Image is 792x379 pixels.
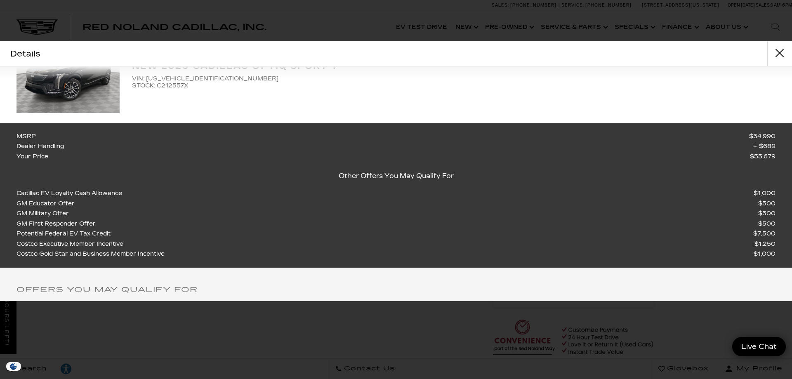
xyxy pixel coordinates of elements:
[16,188,126,199] span: Cadillac EV Loyalty Cash Allowance
[16,132,775,142] a: MSRP $54,990
[16,141,775,152] a: Dealer Handling $689
[4,362,23,371] section: Click to Open Cookie Consent Modal
[16,152,52,162] span: Your Price
[754,188,775,199] span: $1,000
[16,284,775,296] h5: Offers You May Qualify For
[16,188,775,199] a: Cadillac EV Loyalty Cash Allowance $1,000
[16,239,775,250] a: Costco Executive Member Incentive $1,250
[132,75,775,82] span: VIN: [US_VEHICLE_IDENTIFICATION_NUMBER]
[4,362,23,371] img: Opt-Out Icon
[16,249,169,259] span: Costco Gold Star and Business Member Incentive
[758,199,775,209] span: $500
[16,229,775,239] a: Potential Federal EV Tax Credit $7,500
[16,249,775,259] a: Costco Gold Star and Business Member Incentive $1,000
[750,152,775,162] span: $55,679
[753,141,775,152] span: $689
[16,132,40,142] span: MSRP
[754,249,775,259] span: $1,000
[16,209,73,219] span: GM Military Offer
[16,170,775,182] p: Other Offers You May Qualify For
[16,239,127,250] span: Costco Executive Member Incentive
[753,229,775,239] span: $7,500
[16,229,115,239] span: Potential Federal EV Tax Credit
[132,59,775,73] h2: New 2025 Cadillac OPTIQ Sport 1
[16,199,79,209] span: GM Educator Offer
[754,239,775,250] span: $1,250
[16,141,68,152] span: Dealer Handling
[749,132,775,142] span: $54,990
[16,35,120,113] img: 2025 Cadillac OPTIQ Sport 1
[16,209,775,219] a: GM Military Offer $500
[16,199,775,209] a: GM Educator Offer $500
[16,219,775,229] a: GM First Responder Offer $500
[16,219,100,229] span: GM First Responder Offer
[758,209,775,219] span: $500
[16,152,775,162] a: Your Price $55,679
[132,82,775,89] span: STOCK: C212557X
[758,219,775,229] span: $500
[732,337,786,356] a: Live Chat
[767,41,792,66] button: close
[737,342,781,351] span: Live Chat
